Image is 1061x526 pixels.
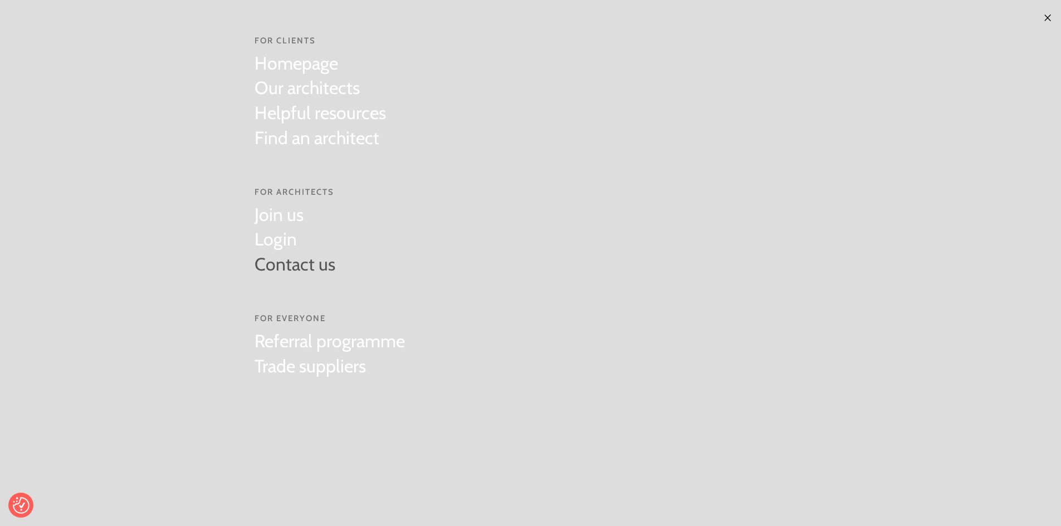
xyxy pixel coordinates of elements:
[255,227,335,252] a: Login
[255,313,405,325] span: For everyone
[255,186,335,198] span: For Architects
[255,329,405,354] a: Referral programme
[255,51,386,76] a: Homepage
[255,252,335,277] a: Contact us
[255,35,386,47] span: For Clients
[255,76,386,101] a: Our architects
[13,497,30,514] button: Consent Preferences
[13,497,30,514] img: Revisit consent button
[1043,13,1052,22] img: ×
[255,126,386,151] a: Find an architect
[255,203,335,228] a: Join us
[255,354,405,379] a: Trade suppliers
[255,101,386,126] a: Helpful resources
